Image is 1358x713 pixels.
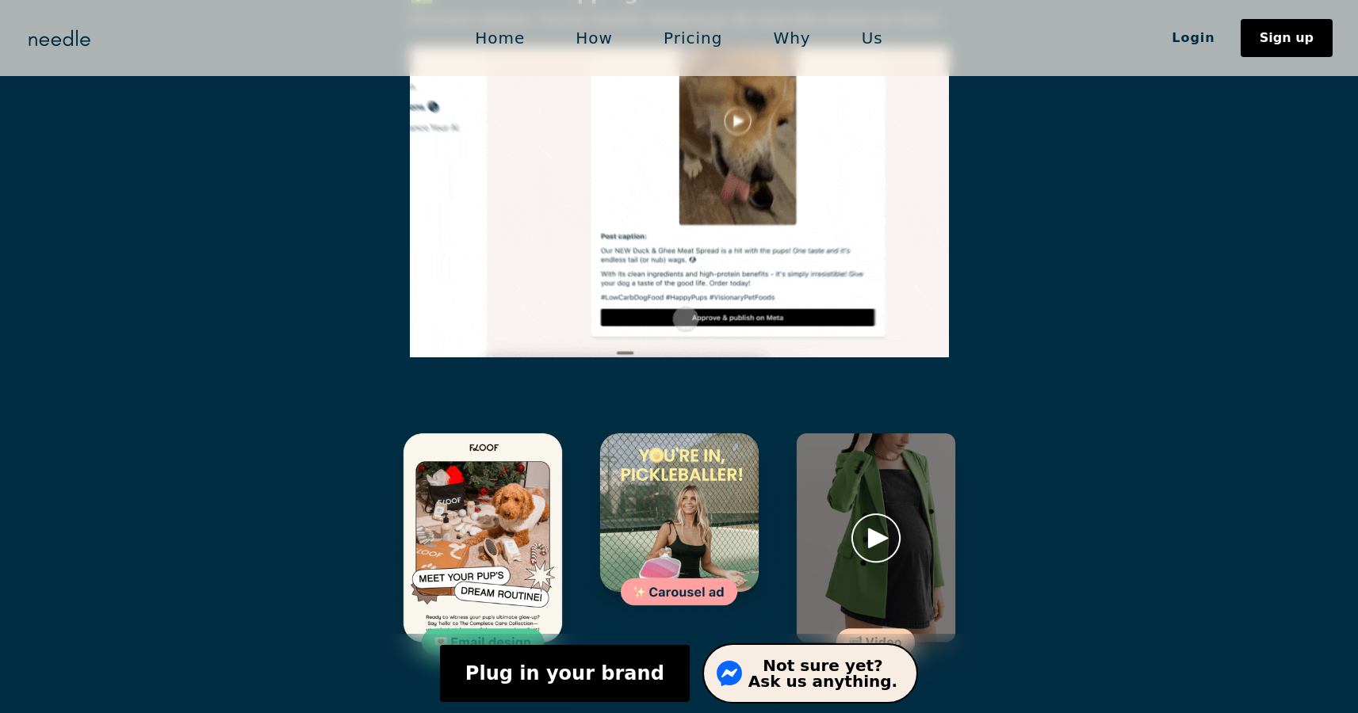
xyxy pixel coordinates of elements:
a: Not sure yet?Ask us anything. [702,643,918,703]
div: Sign up [1260,32,1314,44]
a: Us [836,21,909,55]
a: Pricing [638,21,748,55]
div: Plug in your brand [465,664,664,683]
a: Sign up [1241,19,1333,57]
div: Not sure yet? Ask us anything. [748,658,897,689]
a: How [550,21,638,55]
a: Why [748,21,836,55]
a: Plug in your brand [440,645,690,702]
a: Home [449,21,550,55]
a: Login [1146,25,1241,51]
